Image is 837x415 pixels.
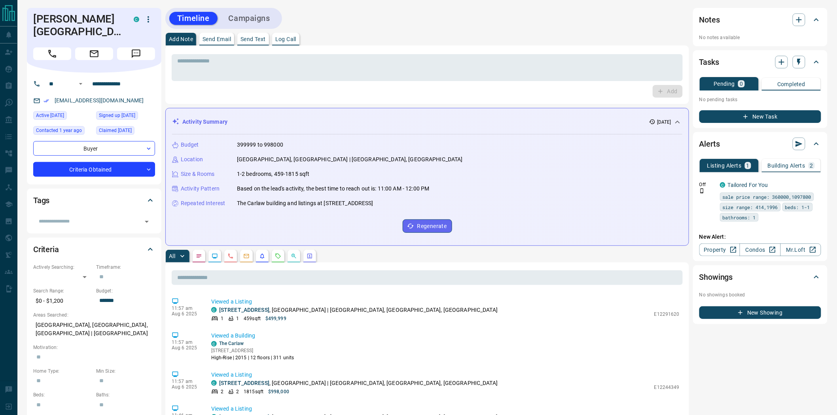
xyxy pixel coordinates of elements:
p: Viewed a Building [211,332,680,340]
div: Showings [699,268,821,287]
div: Thu Nov 29 2018 [96,126,155,137]
button: Regenerate [403,219,452,233]
p: Aug 6 2025 [172,311,199,317]
p: 11:57 am [172,306,199,311]
a: Mr.Loft [780,243,821,256]
span: size range: 414,1996 [723,203,778,211]
p: , [GEOGRAPHIC_DATA] | [GEOGRAPHIC_DATA], [GEOGRAPHIC_DATA], [GEOGRAPHIC_DATA] [219,306,498,314]
h2: Tasks [699,56,719,68]
p: Home Type: [33,368,92,375]
p: The Carlaw building and listings at [STREET_ADDRESS] [237,199,373,207]
a: Property [699,243,740,256]
button: Timeline [169,12,218,25]
svg: Email Verified [44,98,49,104]
p: $998,000 [268,388,289,395]
p: Activity Pattern [181,185,220,193]
svg: Listing Alerts [259,253,265,259]
p: 1-2 bedrooms, 459-1815 sqft [237,170,310,178]
p: 0 [740,81,743,87]
p: Off [699,181,715,188]
button: Open [76,79,85,89]
div: condos.ca [211,341,217,347]
p: $499,999 [265,315,286,322]
div: Activity Summary[DATE] [172,115,682,129]
span: Message [117,47,155,60]
div: Alerts [699,134,821,153]
p: Beds: [33,391,92,398]
p: Search Range: [33,287,92,294]
p: Repeated Interest [181,199,225,207]
p: $0 - $1,200 [33,294,92,307]
p: Completed [777,81,805,87]
p: [DATE] [657,119,671,126]
p: High-Rise | 2015 | 12 floors | 311 units [211,354,294,361]
div: Wed Aug 06 2025 [33,111,92,122]
div: Buyer [33,141,155,156]
p: , [GEOGRAPHIC_DATA] | [GEOGRAPHIC_DATA], [GEOGRAPHIC_DATA], [GEOGRAPHIC_DATA] [219,379,498,387]
h2: Alerts [699,138,720,150]
h2: Notes [699,13,720,26]
div: Criteria [33,240,155,259]
p: Viewed a Listing [211,371,680,379]
svg: Opportunities [291,253,297,259]
a: Condos [740,243,780,256]
p: E12291620 [654,311,680,318]
span: beds: 1-1 [785,203,810,211]
p: Timeframe: [96,264,155,271]
p: Add Note [169,36,193,42]
p: Motivation: [33,344,155,351]
p: Pending [714,81,735,87]
p: [GEOGRAPHIC_DATA], [GEOGRAPHIC_DATA], [GEOGRAPHIC_DATA] | [GEOGRAPHIC_DATA] [33,319,155,340]
h1: [PERSON_NAME][GEOGRAPHIC_DATA] [33,13,122,38]
a: Tailored For You [728,182,768,188]
svg: Calls [227,253,234,259]
h2: Criteria [33,243,59,256]
div: condos.ca [211,307,217,313]
p: 1 [221,315,223,322]
p: Location [181,155,203,164]
p: 1815 sqft [244,388,263,395]
div: condos.ca [720,182,725,188]
p: 2 [236,388,239,395]
span: Contacted 1 year ago [36,126,82,134]
p: All [169,253,175,259]
p: Send Text [240,36,266,42]
a: The Carlaw [219,341,244,346]
p: Send Email [203,36,231,42]
p: Activity Summary [182,118,227,126]
p: No showings booked [699,291,821,298]
div: condos.ca [134,17,139,22]
div: Notes [699,10,821,29]
p: Listing Alerts [707,163,742,168]
button: New Task [699,110,821,123]
p: Budget [181,141,199,149]
p: Min Size: [96,368,155,375]
p: Size & Rooms [181,170,215,178]
div: condos.ca [211,380,217,386]
span: Call [33,47,71,60]
p: Aug 6 2025 [172,345,199,351]
svg: Requests [275,253,281,259]
span: Signed up [DATE] [99,111,135,119]
p: Aug 6 2025 [172,384,199,390]
p: Viewed a Listing [211,405,680,413]
a: [STREET_ADDRESS] [219,307,269,313]
p: 2 [810,163,813,168]
p: 1 [746,163,750,168]
p: 1 [236,315,239,322]
button: Open [141,216,152,227]
a: [EMAIL_ADDRESS][DOMAIN_NAME] [55,97,144,104]
div: Sun Feb 04 2024 [33,126,92,137]
h2: Tags [33,194,49,207]
svg: Push Notification Only [699,188,705,194]
span: Email [75,47,113,60]
p: 11:57 am [172,379,199,384]
p: 459 sqft [244,315,261,322]
p: Baths: [96,391,155,398]
p: Building Alerts [768,163,805,168]
svg: Lead Browsing Activity [212,253,218,259]
h2: Showings [699,271,733,283]
p: 11:57 am [172,340,199,345]
div: Tags [33,191,155,210]
p: No notes available [699,34,821,41]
